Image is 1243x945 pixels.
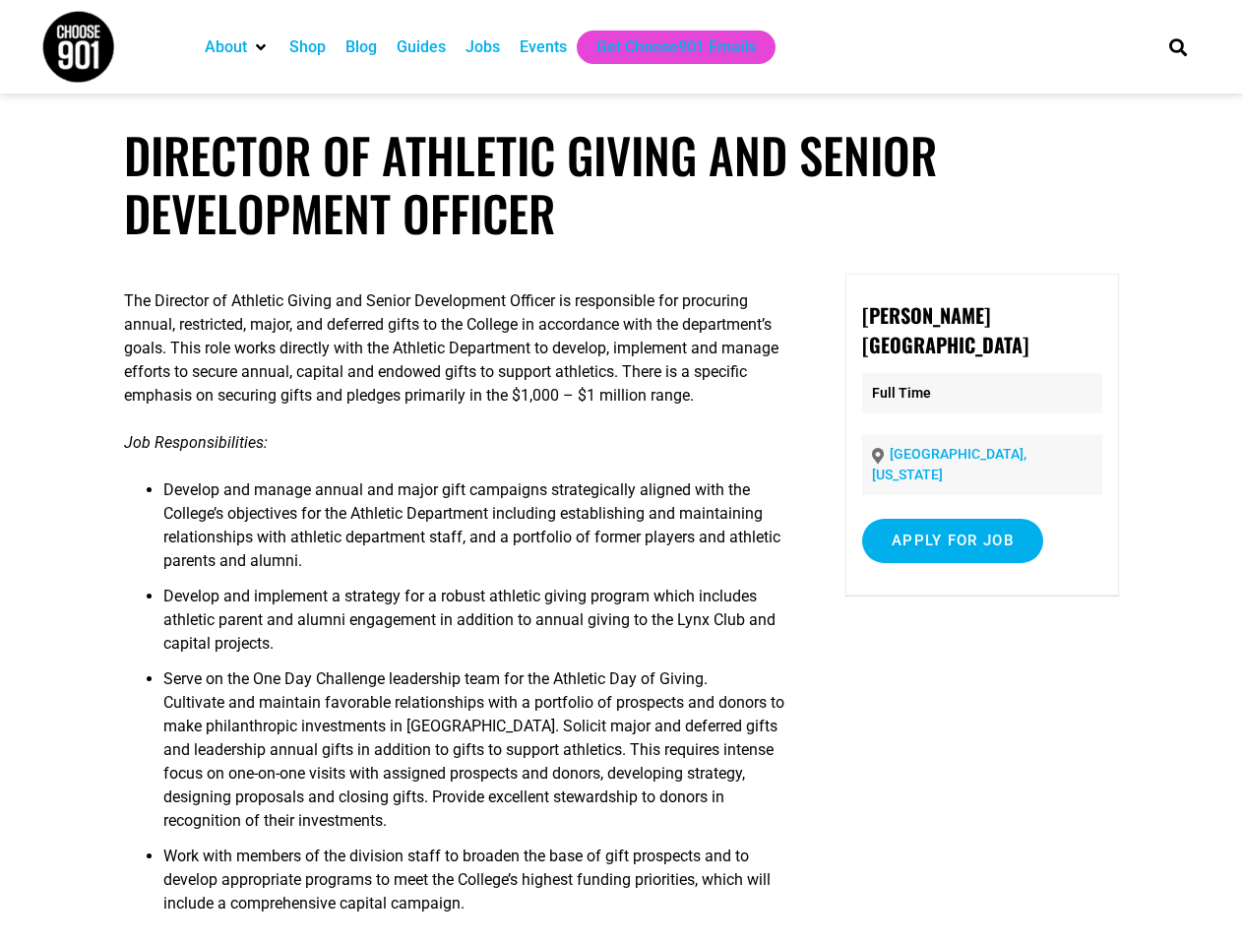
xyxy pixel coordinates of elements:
[397,35,446,59] a: Guides
[1161,31,1194,63] div: Search
[520,35,567,59] a: Events
[163,585,795,667] li: Develop and implement a strategy for a robust athletic giving program which includes athletic par...
[596,35,756,59] a: Get Choose901 Emails
[872,446,1026,482] a: [GEOGRAPHIC_DATA], [US_STATE]
[862,373,1102,413] p: Full Time
[163,845,795,927] li: Work with members of the division staff to broaden the base of gift prospects and to develop appr...
[862,300,1028,359] strong: [PERSON_NAME][GEOGRAPHIC_DATA]
[124,433,268,452] em: Job Responsibilities:
[205,35,247,59] a: About
[345,35,377,59] a: Blog
[124,289,795,408] p: The Director of Athletic Giving and Senior Development Officer is responsible for procuring annua...
[195,31,280,64] div: About
[289,35,326,59] a: Shop
[124,126,1118,242] h1: Director of Athletic Giving and Senior Development Officer
[862,519,1043,563] input: Apply for job
[163,478,795,585] li: Develop and manage annual and major gift campaigns strategically aligned with the College’s objec...
[195,31,1136,64] nav: Main nav
[466,35,500,59] a: Jobs
[163,667,795,845] li: Serve on the One Day Challenge leadership team for the Athletic Day of Giving. Cultivate and main...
